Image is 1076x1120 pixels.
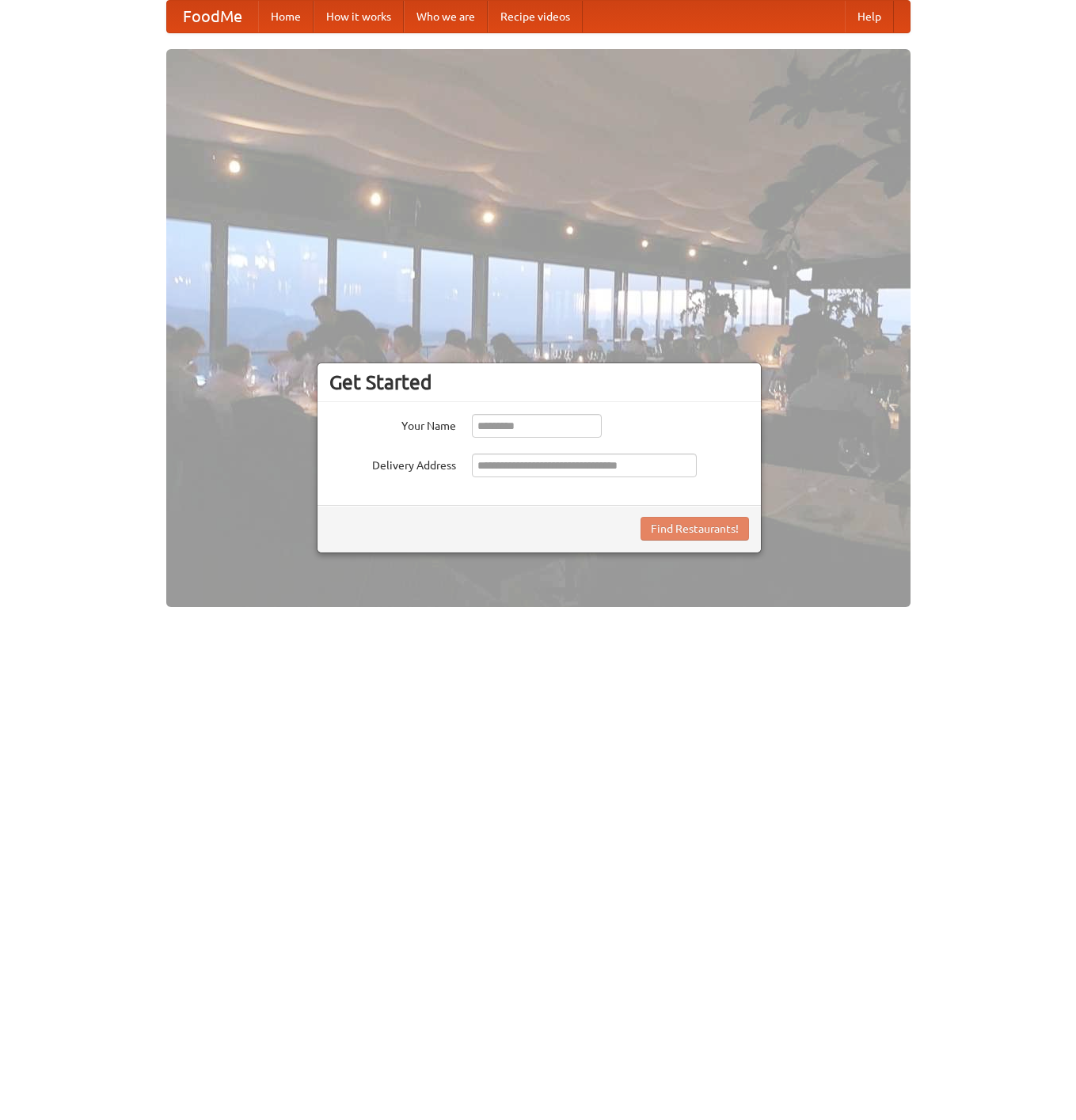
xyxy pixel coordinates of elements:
[404,1,488,32] a: Who we are
[167,1,258,32] a: FoodMe
[329,454,456,473] label: Delivery Address
[488,1,583,32] a: Recipe videos
[329,370,749,394] h3: Get Started
[329,414,456,434] label: Your Name
[641,517,749,541] button: Find Restaurants!
[314,1,404,32] a: How it works
[258,1,314,32] a: Home
[845,1,894,32] a: Help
